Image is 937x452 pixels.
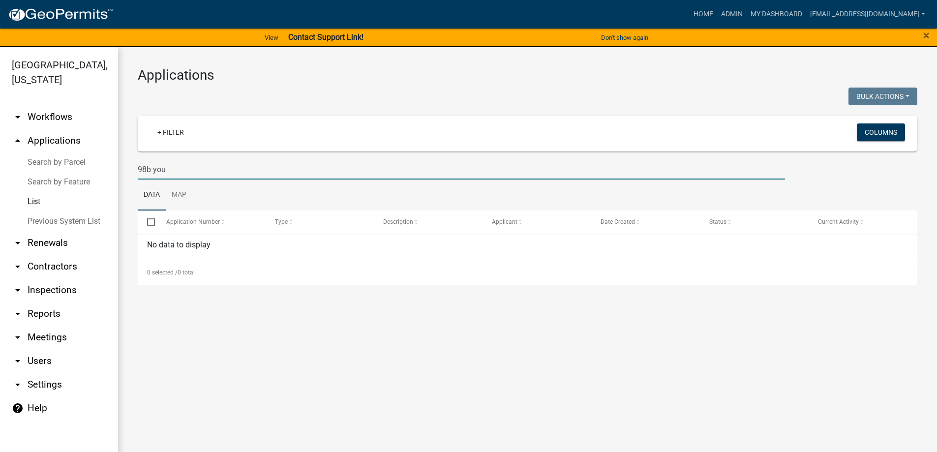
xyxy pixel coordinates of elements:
[12,379,24,391] i: arrow_drop_down
[12,135,24,147] i: arrow_drop_up
[747,5,806,24] a: My Dashboard
[138,211,156,234] datatable-header-cell: Select
[857,123,905,141] button: Columns
[601,218,635,225] span: Date Created
[138,180,166,211] a: Data
[12,284,24,296] i: arrow_drop_down
[12,237,24,249] i: arrow_drop_down
[818,218,859,225] span: Current Activity
[138,260,917,285] div: 0 total
[138,235,917,260] div: No data to display
[12,111,24,123] i: arrow_drop_down
[492,218,517,225] span: Applicant
[138,159,785,180] input: Search for applications
[275,218,288,225] span: Type
[147,269,178,276] span: 0 selected /
[923,30,930,41] button: Close
[138,67,917,84] h3: Applications
[597,30,652,46] button: Don't show again
[12,402,24,414] i: help
[717,5,747,24] a: Admin
[261,30,282,46] a: View
[265,211,374,234] datatable-header-cell: Type
[12,355,24,367] i: arrow_drop_down
[923,29,930,42] span: ×
[12,331,24,343] i: arrow_drop_down
[150,123,192,141] a: + Filter
[166,180,192,211] a: Map
[288,32,363,42] strong: Contact Support Link!
[483,211,591,234] datatable-header-cell: Applicant
[809,211,917,234] datatable-header-cell: Current Activity
[709,218,726,225] span: Status
[12,308,24,320] i: arrow_drop_down
[806,5,929,24] a: [EMAIL_ADDRESS][DOMAIN_NAME]
[848,88,917,105] button: Bulk Actions
[700,211,809,234] datatable-header-cell: Status
[591,211,700,234] datatable-header-cell: Date Created
[156,211,265,234] datatable-header-cell: Application Number
[383,218,413,225] span: Description
[690,5,717,24] a: Home
[374,211,483,234] datatable-header-cell: Description
[12,261,24,272] i: arrow_drop_down
[166,218,220,225] span: Application Number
